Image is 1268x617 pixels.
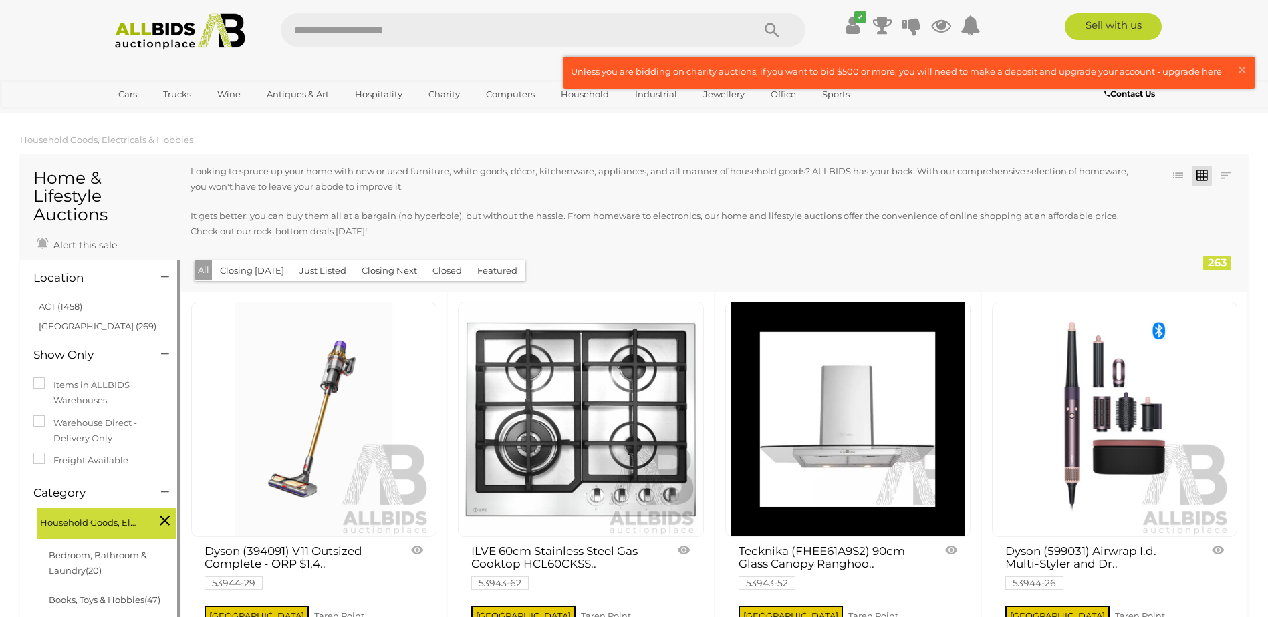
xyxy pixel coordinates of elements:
a: Dyson (394091) V11 Outsized Complete - ORP $1,499 (Includes 1 Year Warranty From Dyson) [191,302,436,537]
a: Charity [420,83,469,106]
a: Industrial [626,83,686,106]
a: Office [762,83,805,106]
img: Dyson (394091) V11 Outsized Complete - ORP $1,499 (Includes 1 Year Warranty From Dyson) [197,302,431,536]
img: Tecknika (FHEE61A9S2) 90cm Glass Canopy Ranghood - Brand New [731,302,965,536]
i: ✔ [854,11,866,23]
label: Warehouse Direct - Delivery Only [33,415,166,447]
a: Wine [209,83,249,106]
a: Sell with us [1065,13,1162,40]
a: ILVE 60cm Stainless Steel Gas Cooktop HCL60CKSS - ORP $999 - Brand New [458,302,703,537]
button: Closed [424,260,470,281]
a: Computers [477,83,543,106]
a: Household Goods, Electricals & Hobbies [20,134,193,145]
a: Household [552,83,618,106]
a: Tecknika (FHEE61A9S2) 90cm Glass Canopy Ranghood - Brand New [725,302,971,537]
a: Dyson (599031) Airwrap I.d. Multi-Styler and Dryer | Complete Long (Jasper Plum) - ORP $849 (Incl... [992,302,1237,537]
span: Household Goods, Electricals & Hobbies [40,511,140,530]
label: Items in ALLBIDS Warehouses [33,377,166,409]
a: [GEOGRAPHIC_DATA] [110,106,222,128]
span: (20) [86,565,102,576]
a: Trucks [154,83,200,106]
b: Contact Us [1104,89,1155,99]
a: Contact Us [1104,87,1158,101]
a: Antiques & Art [258,83,338,106]
a: Hospitality [346,83,411,106]
span: (47) [144,594,160,605]
img: ILVE 60cm Stainless Steel Gas Cooktop HCL60CKSS - ORP $999 - Brand New [464,302,698,536]
button: Just Listed [291,260,354,281]
h1: Home & Lifestyle Auctions [33,169,166,224]
a: Dyson (394091) V11 Outsized Complete - ORP $1,4.. 53944-29 [205,545,390,588]
h4: Category [33,487,141,499]
a: Sports [813,83,858,106]
span: × [1236,57,1248,83]
a: Tecknika (FHEE61A9S2) 90cm Glass Canopy Ranghoo.. 53943-52 [739,545,924,588]
a: ILVE 60cm Stainless Steel Gas Cooktop HCL60CKSS.. 53943-62 [471,545,657,588]
button: Closing Next [354,260,425,281]
button: Featured [469,260,525,281]
label: Freight Available [33,453,128,468]
a: Bedroom, Bathroom & Laundry(20) [49,550,147,576]
a: Dyson (599031) Airwrap I.d. Multi-Styler and Dr.. 53944-26 [1005,545,1191,588]
img: Allbids.com.au [108,13,253,50]
div: 263 [1203,256,1231,270]
h4: Location [33,272,141,284]
a: Jewellery [694,83,753,106]
a: Books, Toys & Hobbies(47) [49,594,160,605]
button: All [195,260,213,280]
h4: Show Only [33,349,141,361]
p: Looking to spruce up your home with new or used furniture, white goods, décor, kitchenware, appli... [191,164,1140,195]
a: ✔ [843,13,863,37]
button: Search [739,13,805,47]
a: ACT (1458) [39,301,82,312]
a: [GEOGRAPHIC_DATA] (269) [39,321,156,331]
a: Cars [110,83,146,106]
img: Dyson (599031) Airwrap I.d. Multi-Styler and Dryer | Complete Long (Jasper Plum) - ORP $849 (Incl... [997,302,1231,536]
a: Alert this sale [33,234,120,254]
span: Alert this sale [50,239,117,251]
p: It gets better: you can buy them all at a bargain (no hyperbole), but without the hassle. From ho... [191,208,1140,240]
button: Closing [DATE] [212,260,292,281]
